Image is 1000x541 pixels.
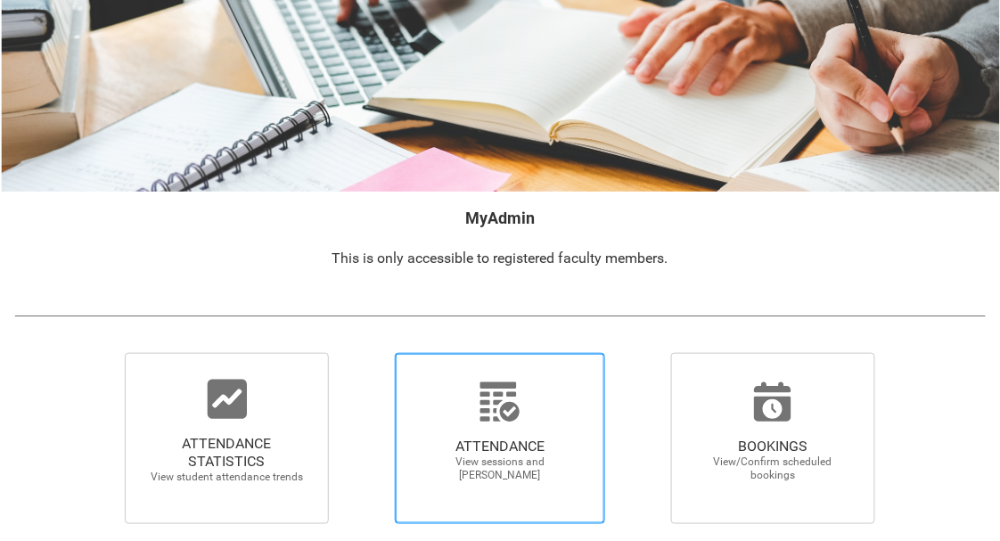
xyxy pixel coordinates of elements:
[149,471,306,484] span: View student attendance trends
[694,438,851,455] span: BOOKINGS
[14,307,986,324] img: REDU_GREY_LINE
[332,250,668,266] span: This is only accessible to registered faculty members.
[422,455,578,482] span: View sessions and [PERSON_NAME]
[14,206,986,230] h2: MyAdmin
[149,435,306,471] span: ATTENDANCE STATISTICS
[422,438,578,455] span: ATTENDANCE
[694,455,851,482] span: View/Confirm scheduled bookings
